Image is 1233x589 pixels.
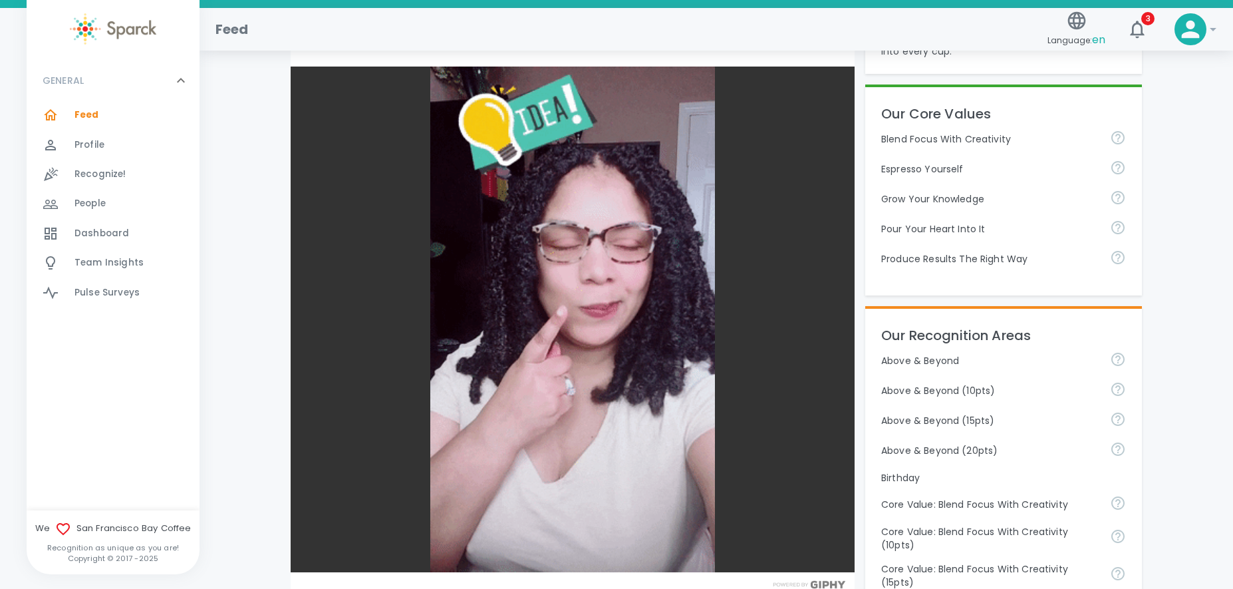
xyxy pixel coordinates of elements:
span: en [1092,32,1105,47]
p: Above & Beyond (20pts) [881,444,1099,457]
img: Powered by GIPHY [769,580,849,589]
svg: Follow your curiosity and learn together [1110,190,1126,206]
div: GENERAL [27,100,200,313]
svg: For going above and beyond! [1110,351,1126,367]
a: Sparck logo [27,13,200,45]
svg: For going above and beyond! [1110,381,1126,397]
a: Recognize! [27,160,200,189]
svg: Achieve goals today and innovate for tomorrow [1110,495,1126,511]
p: Grow Your Knowledge [881,192,1099,206]
svg: Come to work to make a difference in your own way [1110,220,1126,236]
p: Blend Focus With Creativity [881,132,1099,146]
svg: For going above and beyond! [1110,411,1126,427]
a: Team Insights [27,248,200,278]
span: People [74,197,106,210]
p: Recognition as unique as you are! [27,542,200,553]
a: People [27,189,200,218]
p: Our Core Values [881,103,1126,124]
img: Sparck logo [70,13,156,45]
p: Espresso Yourself [881,162,1099,176]
p: Above & Beyond (10pts) [881,384,1099,397]
svg: Achieve goals today and innovate for tomorrow [1110,528,1126,544]
h1: Feed [215,19,249,40]
p: Above & Beyond [881,354,1099,367]
p: Pour Your Heart Into It [881,222,1099,236]
svg: Find success working together and doing the right thing [1110,250,1126,266]
p: Birthday [881,471,1126,485]
span: Team Insights [74,256,144,270]
p: GENERAL [43,74,84,87]
span: Pulse Surveys [74,286,140,299]
button: 3 [1121,13,1153,45]
svg: Achieve goals today and innovate for tomorrow [1110,130,1126,146]
span: Profile [74,138,104,152]
p: Above & Beyond (15pts) [881,414,1099,427]
span: Recognize! [74,168,126,181]
p: Produce Results The Right Way [881,252,1099,266]
p: Core Value: Blend Focus With Creativity (10pts) [881,525,1099,552]
a: Pulse Surveys [27,278,200,307]
button: Language:en [1042,6,1111,53]
span: Feed [74,108,99,122]
p: Our Recognition Areas [881,325,1126,346]
a: Dashboard [27,219,200,248]
p: Core Value: Blend Focus With Creativity [881,498,1099,511]
svg: For going above and beyond! [1110,441,1126,457]
span: Language: [1047,31,1105,49]
svg: Share your voice and your ideas [1110,160,1126,176]
svg: Achieve goals today and innovate for tomorrow [1110,566,1126,582]
a: Profile [27,130,200,160]
span: Dashboard [74,227,129,240]
span: 3 [1141,12,1155,25]
a: Feed [27,100,200,130]
span: We San Francisco Bay Coffee [27,521,200,537]
p: Copyright © 2017 - 2025 [27,553,200,564]
p: Core Value: Blend Focus With Creativity (15pts) [881,562,1099,589]
div: GENERAL [27,61,200,100]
